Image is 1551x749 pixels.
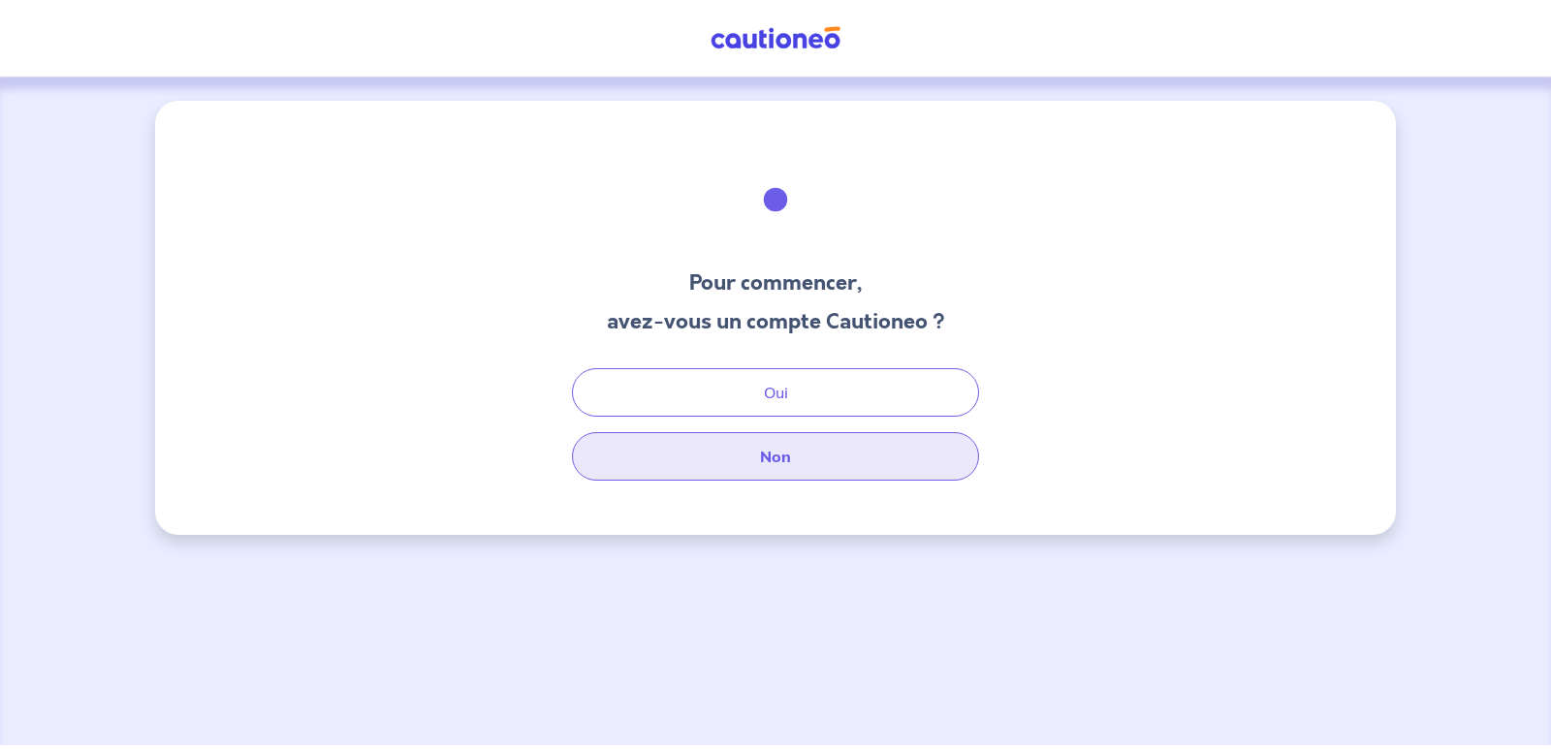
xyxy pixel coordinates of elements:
h3: Pour commencer, [607,267,945,298]
img: illu_welcome.svg [723,147,828,252]
button: Oui [572,368,979,417]
img: Cautioneo [703,26,848,50]
button: Non [572,432,979,481]
h3: avez-vous un compte Cautioneo ? [607,306,945,337]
